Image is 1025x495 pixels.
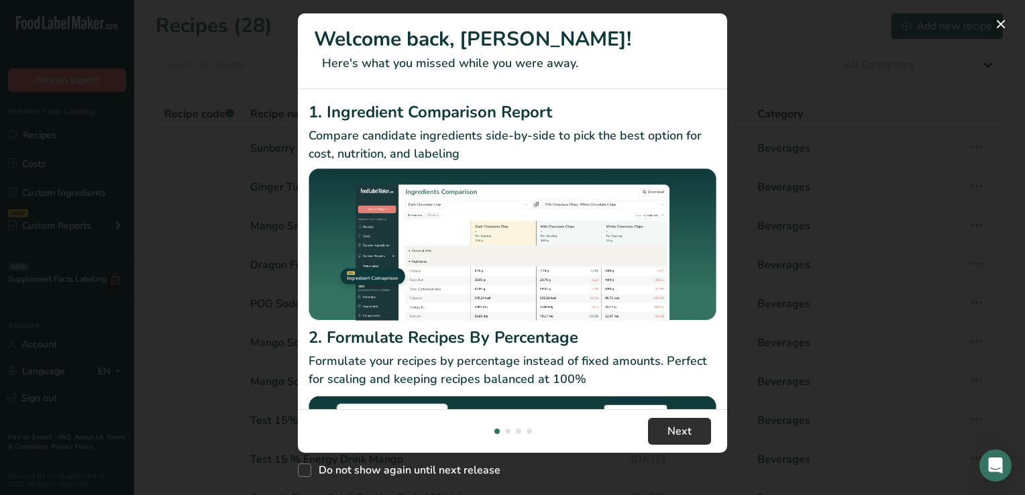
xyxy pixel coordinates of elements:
span: Do not show again until next release [311,463,500,477]
h1: Welcome back, [PERSON_NAME]! [314,24,711,54]
span: Next [667,423,692,439]
button: Next [648,418,711,445]
p: Here's what you missed while you were away. [314,54,711,72]
img: Ingredient Comparison Report [309,168,716,321]
h2: 1. Ingredient Comparison Report [309,100,716,124]
h2: 2. Formulate Recipes By Percentage [309,325,716,349]
div: Open Intercom Messenger [979,449,1012,482]
p: Formulate your recipes by percentage instead of fixed amounts. Perfect for scaling and keeping re... [309,352,716,388]
p: Compare candidate ingredients side-by-side to pick the best option for cost, nutrition, and labeling [309,127,716,163]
